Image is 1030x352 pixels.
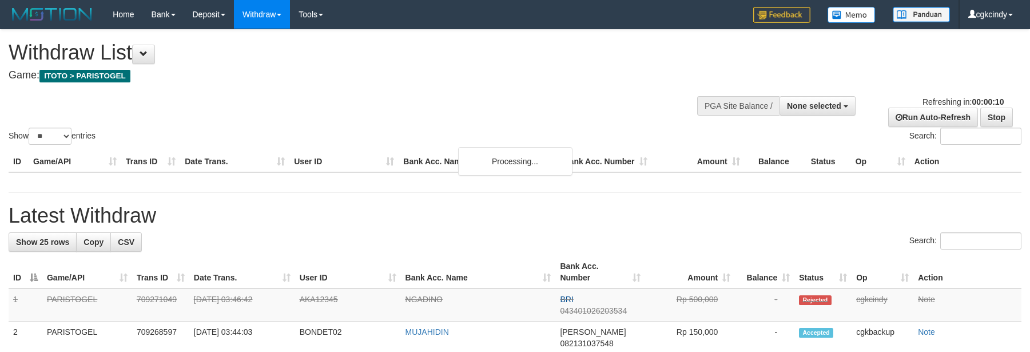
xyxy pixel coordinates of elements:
[9,151,29,172] th: ID
[9,70,675,81] h4: Game:
[405,327,449,337] a: MUJAHIDIN
[9,288,42,322] td: 1
[745,151,806,172] th: Balance
[560,306,627,315] span: Copy 043401026203534 to clipboard
[697,96,780,116] div: PGA Site Balance /
[42,288,132,322] td: PARISTOGEL
[940,232,1021,250] input: Search:
[118,238,134,247] span: CSV
[735,256,794,288] th: Balance: activate to sort column ascending
[918,327,935,337] a: Note
[555,256,645,288] th: Bank Acc. Number: activate to sort column ascending
[110,232,142,252] a: CSV
[910,151,1021,172] th: Action
[852,288,913,322] td: cgkcindy
[851,151,910,172] th: Op
[799,295,831,305] span: Rejected
[180,151,289,172] th: Date Trans.
[794,256,852,288] th: Status: activate to sort column ascending
[645,256,735,288] th: Amount: activate to sort column ascending
[83,238,104,247] span: Copy
[39,70,130,82] span: ITOTO > PARISTOGEL
[9,6,96,23] img: MOTION_logo.png
[893,7,950,22] img: panduan.png
[9,41,675,64] h1: Withdraw List
[652,151,745,172] th: Amount
[753,7,810,23] img: Feedback.jpg
[458,147,572,176] div: Processing...
[132,256,189,288] th: Trans ID: activate to sort column ascending
[560,339,613,348] span: Copy 082131037548 to clipboard
[560,327,626,337] span: [PERSON_NAME]
[295,288,401,322] td: AKA12345
[852,256,913,288] th: Op: activate to sort column ascending
[909,232,1021,250] label: Search:
[972,97,1004,106] strong: 00:00:10
[888,108,978,127] a: Run Auto-Refresh
[399,151,559,172] th: Bank Acc. Name
[132,288,189,322] td: 709271049
[922,97,1004,106] span: Refreshing in:
[559,151,651,172] th: Bank Acc. Number
[806,151,851,172] th: Status
[918,295,935,304] a: Note
[9,128,96,145] label: Show entries
[645,288,735,322] td: Rp 500,000
[189,288,295,322] td: [DATE] 03:46:42
[909,128,1021,145] label: Search:
[401,256,556,288] th: Bank Acc. Name: activate to sort column ascending
[980,108,1013,127] a: Stop
[29,128,71,145] select: Showentries
[289,151,399,172] th: User ID
[295,256,401,288] th: User ID: activate to sort column ascending
[940,128,1021,145] input: Search:
[735,288,794,322] td: -
[9,232,77,252] a: Show 25 rows
[560,295,573,304] span: BRI
[189,256,295,288] th: Date Trans.: activate to sort column ascending
[121,151,180,172] th: Trans ID
[29,151,121,172] th: Game/API
[787,101,841,110] span: None selected
[405,295,443,304] a: NGADINO
[76,232,111,252] a: Copy
[16,238,69,247] span: Show 25 rows
[913,256,1021,288] th: Action
[799,328,833,338] span: Accepted
[780,96,856,116] button: None selected
[42,256,132,288] th: Game/API: activate to sort column ascending
[9,204,1021,227] h1: Latest Withdraw
[9,256,42,288] th: ID: activate to sort column descending
[828,7,876,23] img: Button%20Memo.svg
